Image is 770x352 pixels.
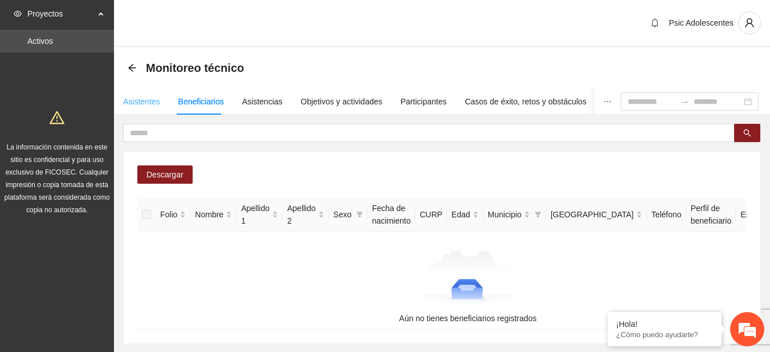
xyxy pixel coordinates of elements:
th: Fecha de nacimiento [368,197,415,232]
button: ellipsis [594,88,621,115]
span: Estatus [740,208,767,221]
div: Beneficiarios [178,95,224,108]
span: [GEOGRAPHIC_DATA] [551,208,634,221]
span: Folio [160,208,177,221]
th: Apellido 1 [237,197,283,232]
span: bell [646,18,663,27]
span: filter [532,206,544,223]
div: Chatee con nosotros ahora [59,58,192,73]
span: swap-right [680,97,689,106]
div: Objetivos y actividades [301,95,382,108]
p: ¿Cómo puedo ayudarte? [616,330,713,339]
span: Proyectos [27,2,95,25]
th: Folio [156,197,190,232]
span: filter [354,206,365,223]
a: Activos [27,37,53,46]
span: La información contenida en este sitio es confidencial y para uso exclusivo de FICOSEC. Cualquier... [5,143,110,214]
span: search [743,129,751,138]
span: Estamos en línea. [66,112,157,228]
div: Back [128,63,137,73]
span: Apellido 2 [287,202,316,227]
span: Edad [451,208,470,221]
span: Nombre [195,208,223,221]
div: Minimizar ventana de chat en vivo [187,6,214,33]
th: Apellido 2 [283,197,329,232]
span: Sexo [333,208,352,221]
span: Descargar [146,168,184,181]
span: ellipsis [604,98,612,106]
button: bell [646,14,664,32]
span: Apellido 1 [241,202,270,227]
span: Municipio [488,208,522,221]
th: Teléfono [647,197,686,232]
span: warning [50,110,64,125]
span: user [739,18,760,28]
span: filter [356,211,363,218]
th: CURP [415,197,447,232]
th: Perfil de beneficiario [686,197,736,232]
div: Casos de éxito, retos y obstáculos [465,95,586,108]
div: Asistentes [123,95,160,108]
span: filter [535,211,541,218]
th: Municipio [483,197,546,232]
button: search [734,124,760,142]
span: Psic Adolescentes [669,18,734,27]
span: eye [14,10,22,18]
th: Colonia [546,197,647,232]
th: Nombre [190,197,237,232]
span: arrow-left [128,63,137,72]
div: ¡Hola! [616,319,713,329]
div: Asistencias [242,95,283,108]
img: Aún no tienes beneficiarios registrados [422,250,515,308]
span: Monitoreo técnico [146,59,244,77]
span: to [680,97,689,106]
textarea: Escriba su mensaje y pulse “Intro” [6,232,217,272]
button: user [738,11,761,34]
th: Edad [447,197,483,232]
button: Descargar [137,165,193,184]
div: Participantes [401,95,447,108]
